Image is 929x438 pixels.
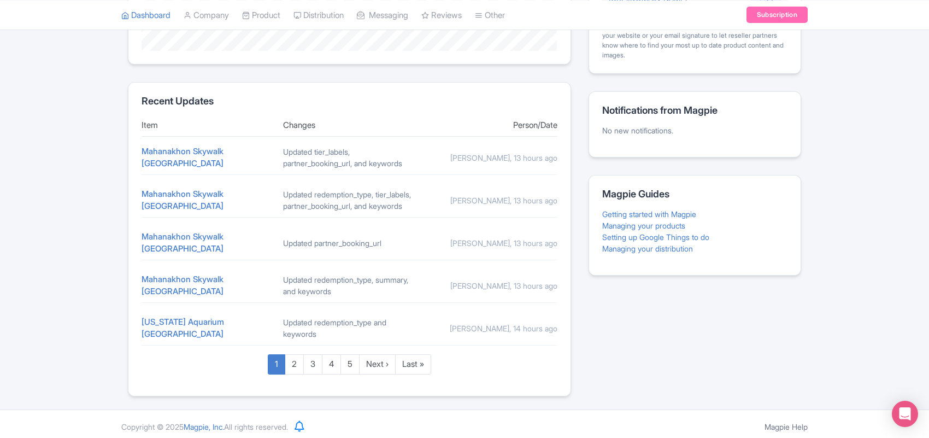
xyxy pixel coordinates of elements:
a: Last » [395,354,431,375]
div: Updated redemption_type, tier_labels, partner_booking_url, and keywords [283,189,416,212]
div: Updated redemption_type and keywords [283,317,416,340]
div: Updated tier_labels, partner_booking_url, and keywords [283,146,416,169]
div: Changes [283,119,416,132]
p: No new notifications. [602,125,787,136]
div: [PERSON_NAME], 13 hours ago [425,152,557,163]
a: Getting started with Magpie [602,209,696,219]
div: [PERSON_NAME], 13 hours ago [425,195,557,206]
h2: Recent Updates [142,96,557,107]
a: Subscription [746,7,808,23]
a: 4 [322,354,341,375]
a: Next › [359,354,396,375]
a: [US_STATE] Aquarium [GEOGRAPHIC_DATA] [142,317,224,340]
a: Mahanakhon Skywalk [GEOGRAPHIC_DATA] [142,231,224,254]
div: [PERSON_NAME], 13 hours ago [425,237,557,249]
div: [PERSON_NAME], 13 hours ago [425,280,557,291]
div: Item [142,119,274,132]
a: Managing your distribution [602,244,693,253]
a: 5 [340,354,360,375]
span: Magpie, Inc. [184,422,224,431]
a: Mahanakhon Skywalk [GEOGRAPHIC_DATA] [142,146,224,169]
div: Copyright © 2025 All rights reserved. [115,421,295,433]
div: [PERSON_NAME], 14 hours ago [425,323,557,334]
div: Updated redemption_type, summary, and keywords [283,274,416,297]
a: Mahanakhon Skywalk [GEOGRAPHIC_DATA] [142,274,224,297]
a: Magpie Help [765,422,808,431]
div: Open Intercom Messenger [892,401,918,427]
div: Person/Date [425,119,557,132]
a: 1 [268,354,285,375]
a: Mahanakhon Skywalk [GEOGRAPHIC_DATA] [142,189,224,212]
a: 3 [303,354,322,375]
a: 2 [285,354,304,375]
h2: Notifications from Magpie [602,105,787,116]
a: Setting up Google Things to do [602,232,709,242]
h2: Magpie Guides [602,189,787,200]
a: Managing your products [602,221,685,230]
div: Updated partner_booking_url [283,237,416,249]
div: Add the above link to your industry partner / trade pages of your website or your email signature... [602,21,787,60]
